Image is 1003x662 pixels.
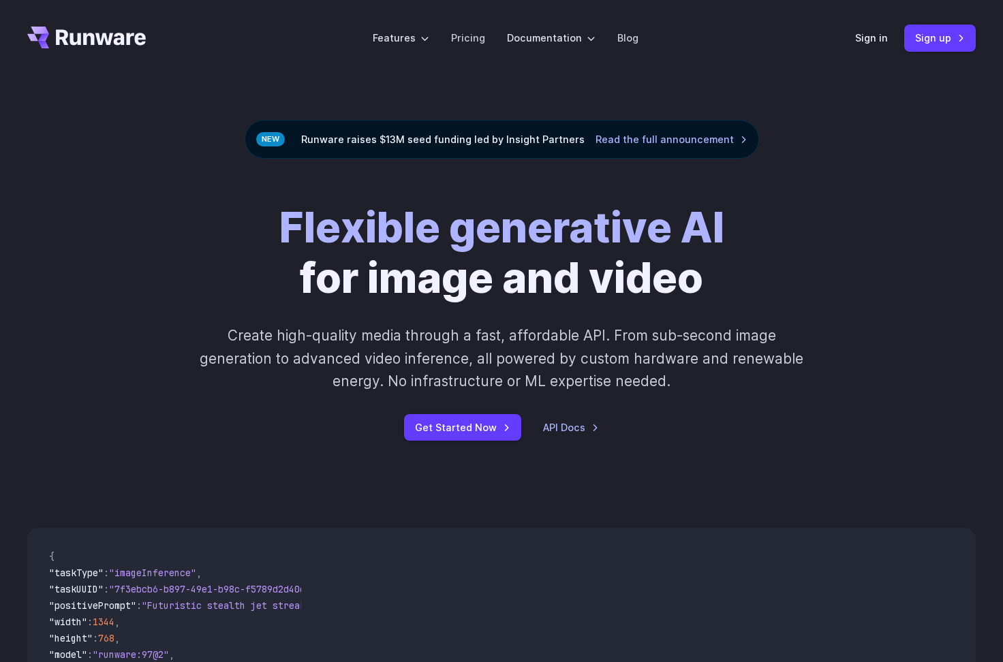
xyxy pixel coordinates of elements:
[617,30,638,46] a: Blog
[49,632,93,644] span: "height"
[245,120,759,159] div: Runware raises $13M seed funding led by Insight Partners
[49,583,104,595] span: "taskUUID"
[87,616,93,628] span: :
[104,583,109,595] span: :
[49,550,55,563] span: {
[27,27,146,48] a: Go to /
[93,648,169,661] span: "runware:97@2"
[87,648,93,661] span: :
[904,25,976,51] a: Sign up
[373,30,429,46] label: Features
[596,131,747,147] a: Read the full announcement
[169,648,174,661] span: ,
[93,616,114,628] span: 1344
[543,420,599,435] a: API Docs
[507,30,596,46] label: Documentation
[142,599,638,612] span: "Futuristic stealth jet streaking through a neon-lit cityscape with glowing purple exhaust"
[196,567,202,579] span: ,
[451,30,485,46] a: Pricing
[49,616,87,628] span: "width"
[109,567,196,579] span: "imageInference"
[93,632,98,644] span: :
[114,616,120,628] span: ,
[404,414,521,441] a: Get Started Now
[279,202,724,302] h1: for image and video
[855,30,888,46] a: Sign in
[49,567,104,579] span: "taskType"
[98,632,114,644] span: 768
[136,599,142,612] span: :
[49,648,87,661] span: "model"
[279,202,724,253] strong: Flexible generative AI
[104,567,109,579] span: :
[49,599,136,612] span: "positivePrompt"
[198,324,805,392] p: Create high-quality media through a fast, affordable API. From sub-second image generation to adv...
[114,632,120,644] span: ,
[109,583,316,595] span: "7f3ebcb6-b897-49e1-b98c-f5789d2d40d7"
